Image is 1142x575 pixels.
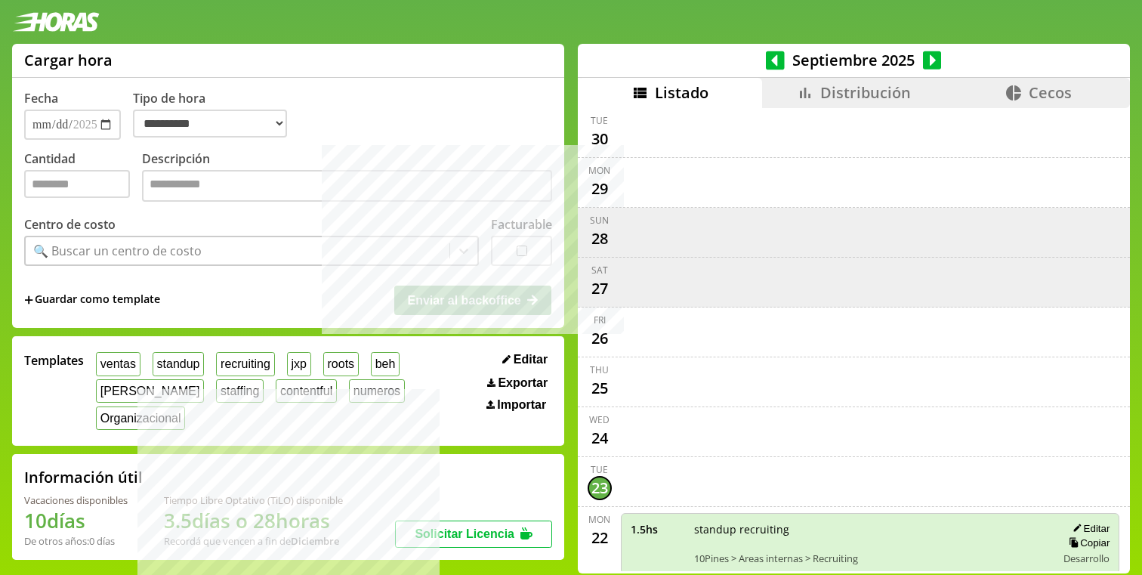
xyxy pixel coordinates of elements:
[588,476,612,500] div: 23
[395,521,552,548] button: Solicitar Licencia
[588,426,612,450] div: 24
[164,493,343,507] div: Tiempo Libre Optativo (TiLO) disponible
[594,314,606,326] div: Fri
[694,522,1047,536] span: standup recruiting
[216,352,274,376] button: recruiting
[588,513,610,526] div: Mon
[24,90,58,107] label: Fecha
[291,534,339,548] b: Diciembre
[24,50,113,70] h1: Cargar hora
[591,264,608,277] div: Sat
[497,398,546,412] span: Importar
[216,379,264,403] button: staffing
[24,292,33,308] span: +
[24,292,160,308] span: +Guardar como template
[588,164,610,177] div: Mon
[96,407,185,430] button: Organizacional
[24,493,128,507] div: Vacaciones disponibles
[142,170,552,202] textarea: Descripción
[142,150,552,206] label: Descripción
[590,363,609,376] div: Thu
[323,352,359,376] button: roots
[589,413,610,426] div: Wed
[588,227,612,251] div: 28
[24,352,84,369] span: Templates
[164,507,343,534] h1: 3.5 días o 28 horas
[133,90,299,140] label: Tipo de hora
[483,376,552,391] button: Exportar
[371,352,400,376] button: beh
[276,379,337,403] button: contentful
[133,110,287,138] select: Tipo de hora
[1029,82,1072,103] span: Cecos
[588,526,612,550] div: 22
[588,326,612,351] div: 26
[33,243,202,259] div: 🔍 Buscar un centro de costo
[153,352,205,376] button: standup
[588,177,612,201] div: 29
[415,527,514,540] span: Solicitar Licencia
[349,379,405,403] button: numeros
[1068,522,1110,535] button: Editar
[96,379,204,403] button: [PERSON_NAME]
[631,522,684,536] span: 1.5 hs
[588,277,612,301] div: 27
[24,534,128,548] div: De otros años: 0 días
[588,127,612,151] div: 30
[591,114,608,127] div: Tue
[591,463,608,476] div: Tue
[498,376,548,390] span: Exportar
[785,50,923,70] span: Septiembre 2025
[590,214,609,227] div: Sun
[24,170,130,198] input: Cantidad
[287,352,311,376] button: jxp
[820,82,911,103] span: Distribución
[24,216,116,233] label: Centro de costo
[514,353,548,366] span: Editar
[498,352,552,367] button: Editar
[164,534,343,548] div: Recordá que vencen a fin de
[12,12,100,32] img: logotipo
[1064,536,1110,549] button: Copiar
[24,150,142,206] label: Cantidad
[24,507,128,534] h1: 10 días
[588,376,612,400] div: 25
[694,552,1047,565] span: 10Pines > Areas internas > Recruiting
[491,216,552,233] label: Facturable
[96,352,140,376] button: ventas
[24,467,143,487] h2: Información útil
[578,108,1130,571] div: scrollable content
[1063,552,1110,565] span: Desarrollo
[655,82,708,103] span: Listado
